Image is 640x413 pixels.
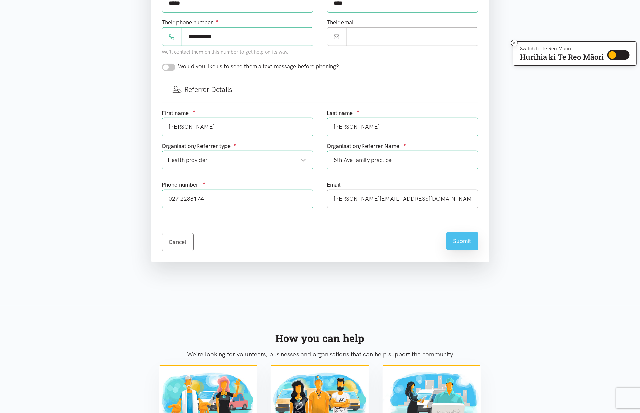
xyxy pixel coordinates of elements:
div: How you can help [159,330,481,346]
label: First name [162,108,189,118]
div: Organisation/Referrer type [162,142,313,151]
label: Their phone number [162,18,219,27]
sup: ● [193,108,196,114]
button: Submit [446,232,478,250]
p: We're looking for volunteers, businesses and organisations that can help support the community [159,349,481,359]
sup: ● [404,142,406,147]
sup: ● [203,180,206,186]
label: Organisation/Referrer Name [327,142,400,151]
sup: ● [357,108,360,114]
a: Cancel [162,233,194,251]
label: Their email [327,18,355,27]
small: We'll contact them on this number to get help on its way. [162,49,289,55]
label: Phone number [162,180,199,189]
h3: Referrer Details [173,84,468,94]
input: Phone number [182,27,313,46]
span: Would you like us to send them a text message before phoning? [178,63,339,70]
p: Switch to Te Reo Māori [520,47,604,51]
label: Last name [327,108,353,118]
input: Email [347,27,478,46]
p: Hurihia ki Te Reo Māori [520,54,604,60]
sup: ● [216,18,219,23]
div: Health provider [168,155,306,165]
label: Email [327,180,341,189]
sup: ● [234,142,236,147]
